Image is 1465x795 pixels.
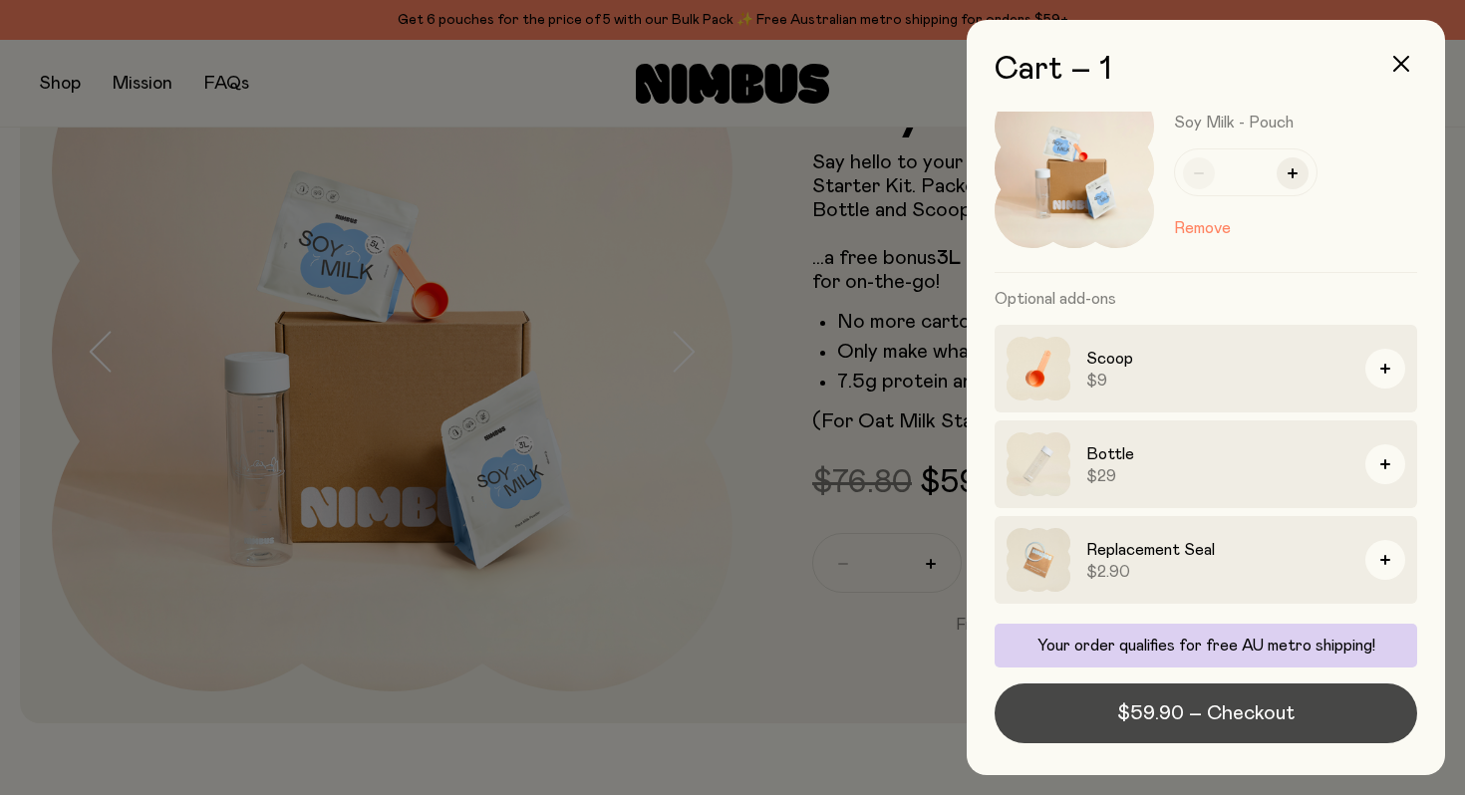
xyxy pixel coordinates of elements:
h3: Scoop [1086,347,1349,371]
h3: Replacement Seal [1086,538,1349,562]
h3: Optional add-ons [995,273,1417,325]
span: $29 [1086,466,1349,486]
span: $59.90 – Checkout [1117,699,1295,727]
button: $59.90 – Checkout [995,683,1417,743]
h3: Bottle [1086,442,1349,466]
h2: Cart – 1 [995,52,1417,88]
button: Remove [1174,216,1231,240]
span: $9 [1086,371,1349,391]
span: $2.90 [1086,562,1349,582]
span: Soy Milk - Pouch [1174,115,1294,131]
p: Your order qualifies for free AU metro shipping! [1007,636,1405,656]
